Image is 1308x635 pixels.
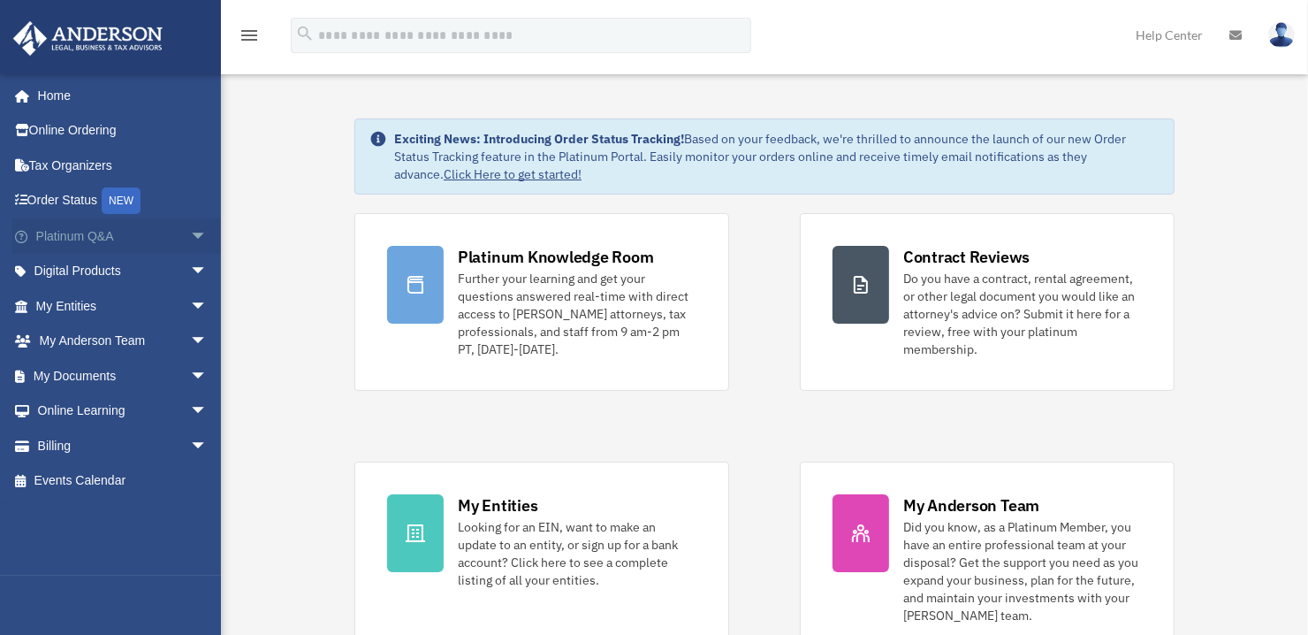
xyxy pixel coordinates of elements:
[8,21,168,56] img: Anderson Advisors Platinum Portal
[12,428,234,463] a: Billingarrow_drop_down
[190,254,225,290] span: arrow_drop_down
[190,428,225,464] span: arrow_drop_down
[458,518,696,589] div: Looking for an EIN, want to make an update to an entity, or sign up for a bank account? Click her...
[12,183,234,219] a: Order StatusNEW
[458,270,696,358] div: Further your learning and get your questions answered real-time with direct access to [PERSON_NAM...
[458,246,654,268] div: Platinum Knowledge Room
[295,24,315,43] i: search
[903,518,1142,624] div: Did you know, as a Platinum Member, you have an entire professional team at your disposal? Get th...
[190,288,225,325] span: arrow_drop_down
[903,494,1039,516] div: My Anderson Team
[444,166,582,182] a: Click Here to get started!
[12,113,234,149] a: Online Ordering
[239,31,260,46] a: menu
[903,246,1030,268] div: Contract Reviews
[12,324,234,359] a: My Anderson Teamarrow_drop_down
[12,394,234,429] a: Online Learningarrow_drop_down
[239,25,260,46] i: menu
[394,130,1160,183] div: Based on your feedback, we're thrilled to announce the launch of our new Order Status Tracking fe...
[12,288,234,324] a: My Entitiesarrow_drop_down
[354,213,729,391] a: Platinum Knowledge Room Further your learning and get your questions answered real-time with dire...
[102,187,141,214] div: NEW
[1268,22,1295,48] img: User Pic
[800,213,1175,391] a: Contract Reviews Do you have a contract, rental agreement, or other legal document you would like...
[458,494,537,516] div: My Entities
[394,131,684,147] strong: Exciting News: Introducing Order Status Tracking!
[190,324,225,360] span: arrow_drop_down
[903,270,1142,358] div: Do you have a contract, rental agreement, or other legal document you would like an attorney's ad...
[12,463,234,499] a: Events Calendar
[190,358,225,394] span: arrow_drop_down
[12,358,234,394] a: My Documentsarrow_drop_down
[12,218,234,254] a: Platinum Q&Aarrow_drop_down
[12,254,234,289] a: Digital Productsarrow_drop_down
[12,148,234,183] a: Tax Organizers
[190,218,225,255] span: arrow_drop_down
[12,78,225,113] a: Home
[190,394,225,430] span: arrow_drop_down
